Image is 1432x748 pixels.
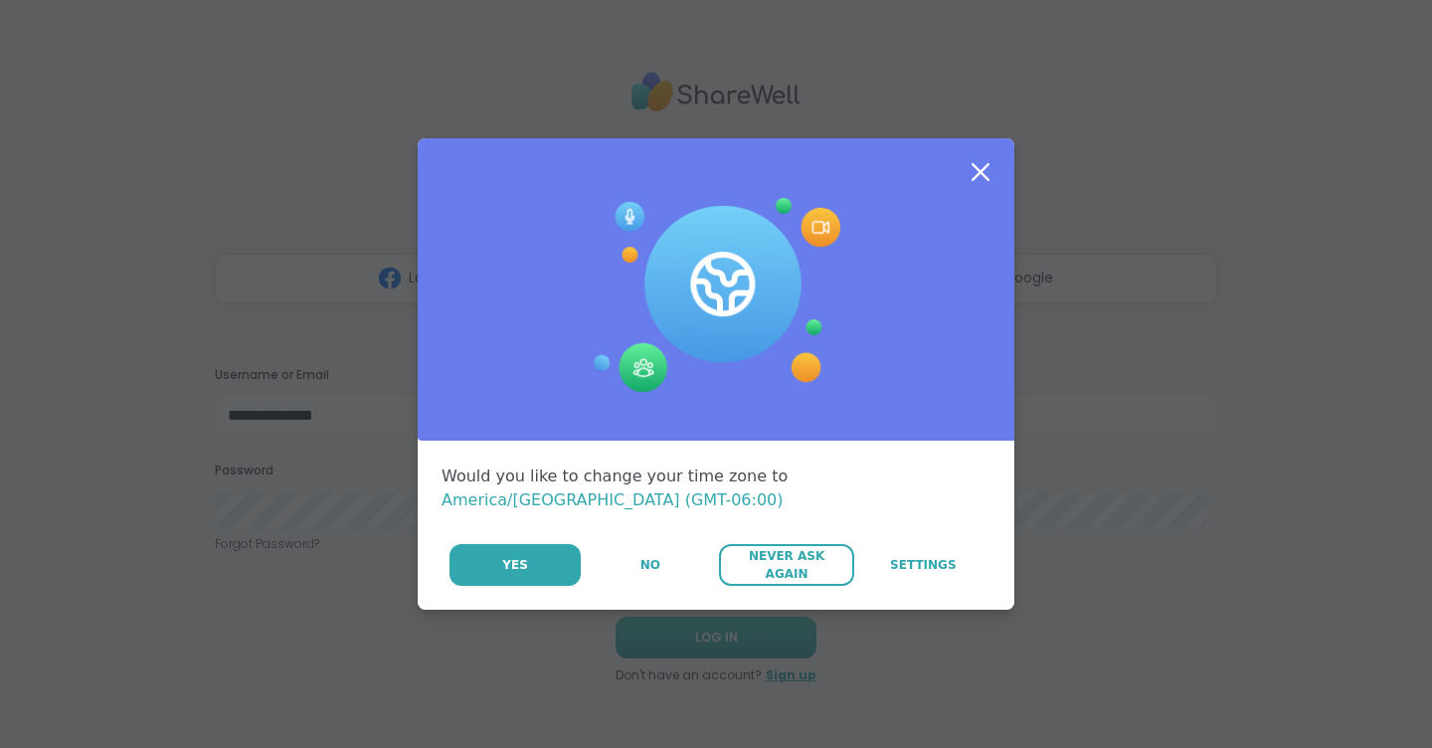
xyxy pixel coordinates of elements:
div: Would you like to change your time zone to [442,465,990,512]
span: No [640,556,660,574]
span: Never Ask Again [729,547,843,583]
button: Yes [449,544,581,586]
button: Never Ask Again [719,544,853,586]
a: Settings [856,544,990,586]
span: America/[GEOGRAPHIC_DATA] (GMT-06:00) [442,490,784,509]
button: No [583,544,717,586]
img: Session Experience [592,198,840,393]
span: Settings [890,556,957,574]
span: Yes [502,556,528,574]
